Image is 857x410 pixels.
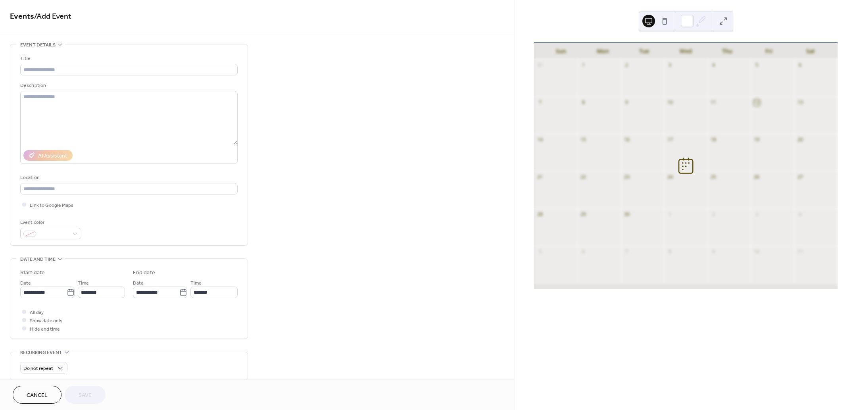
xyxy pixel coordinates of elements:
div: 19 [753,137,760,143]
span: Date [133,279,144,287]
div: Sun [540,43,582,59]
span: Link to Google Maps [30,201,73,210]
div: 13 [797,99,803,106]
div: 29 [580,211,587,218]
div: 31 [537,62,544,69]
div: 24 [667,174,673,181]
div: 11 [797,248,803,255]
span: Hide end time [30,325,60,333]
div: 25 [710,174,717,181]
div: Fri [748,43,790,59]
div: Start date [20,269,45,277]
div: 27 [797,174,803,181]
span: Do not repeat [23,364,53,373]
div: 2 [623,62,630,69]
div: 14 [537,137,544,143]
div: Mon [582,43,624,59]
div: 7 [537,99,544,106]
div: 15 [580,137,587,143]
div: 11 [710,99,717,106]
div: 10 [667,99,673,106]
span: Date [20,279,31,287]
div: 9 [623,99,630,106]
div: 8 [580,99,587,106]
span: Recurring event [20,348,62,357]
div: 22 [580,174,587,181]
div: 1 [667,211,673,218]
div: 17 [667,137,673,143]
div: 12 [753,99,760,106]
span: Time [78,279,89,287]
div: 21 [537,174,544,181]
div: 6 [797,62,803,69]
div: 20 [797,137,803,143]
a: Events [10,9,34,24]
div: Wed [665,43,707,59]
div: 3 [753,211,760,218]
div: 3 [667,62,673,69]
div: 9 [710,248,717,255]
span: / Add Event [34,9,71,24]
div: 23 [623,174,630,181]
div: 28 [537,211,544,218]
div: 5 [537,248,544,255]
div: Event color [20,218,80,227]
div: 30 [623,211,630,218]
div: 7 [623,248,630,255]
span: Event details [20,41,56,49]
div: Tue [623,43,665,59]
span: Date and time [20,255,56,264]
div: 8 [667,248,673,255]
div: 6 [580,248,587,255]
div: 18 [710,137,717,143]
div: Description [20,81,236,90]
div: Location [20,173,236,182]
div: Thu [707,43,748,59]
div: 16 [623,137,630,143]
div: Title [20,54,236,63]
span: Show date only [30,317,62,325]
span: Cancel [27,391,48,400]
div: 5 [753,62,760,69]
div: End date [133,269,155,277]
div: Sat [790,43,831,59]
div: 26 [753,174,760,181]
div: 4 [710,62,717,69]
span: Time [190,279,202,287]
span: All day [30,308,44,317]
div: 4 [797,211,803,218]
button: Cancel [13,386,61,404]
div: 1 [580,62,587,69]
div: 10 [753,248,760,255]
div: 2 [710,211,717,218]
